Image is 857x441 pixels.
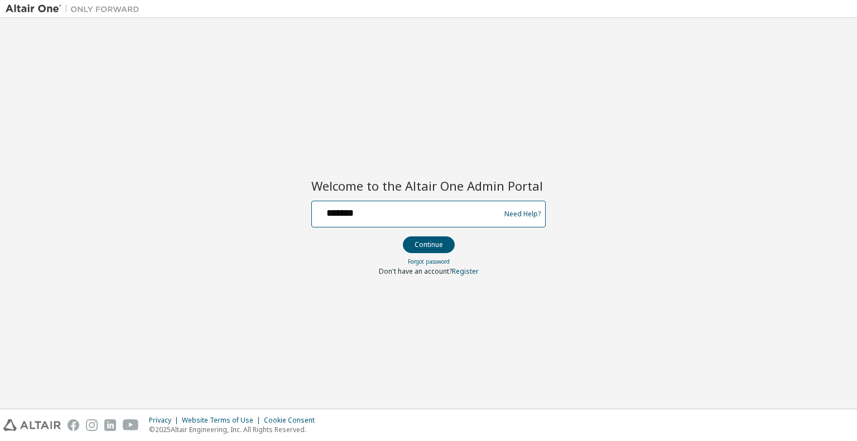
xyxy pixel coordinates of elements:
h2: Welcome to the Altair One Admin Portal [311,178,546,193]
button: Continue [403,236,455,253]
img: Altair One [6,3,145,14]
a: Forgot password [408,258,450,265]
span: Don't have an account? [379,266,452,276]
div: Cookie Consent [264,416,321,425]
div: Website Terms of Use [182,416,264,425]
img: youtube.svg [123,419,139,431]
img: linkedin.svg [104,419,116,431]
a: Register [452,266,479,276]
img: facebook.svg [68,419,79,431]
img: instagram.svg [86,419,98,431]
div: Privacy [149,416,182,425]
img: altair_logo.svg [3,419,61,431]
p: © 2025 Altair Engineering, Inc. All Rights Reserved. [149,425,321,434]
